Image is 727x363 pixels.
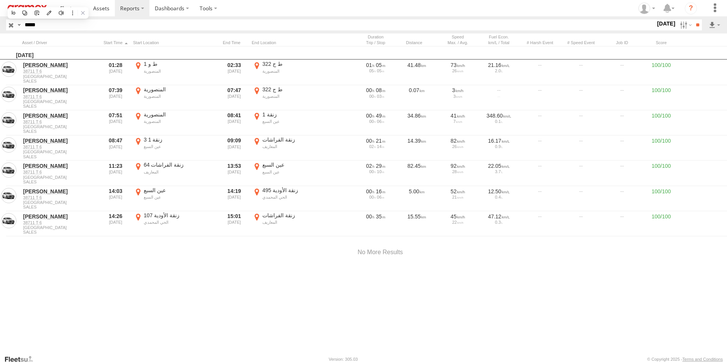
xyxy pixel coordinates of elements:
span: 16 [376,188,386,194]
div: 13:53 [DATE] [220,161,249,185]
div: 14:19 [DATE] [220,187,249,210]
div: زنقة 1 [262,111,334,118]
div: المعاريف [262,144,334,149]
div: المنصورية [144,68,216,74]
div: 82 [440,137,476,144]
img: aramex-logo.svg [8,5,47,11]
a: Visit our Website [4,355,39,363]
span: 00 [366,138,375,144]
span: Filter Results to this Group [23,180,97,184]
div: [1305s] 19/08/2025 08:47 - 19/08/2025 09:09 [358,137,394,144]
a: 38711 T 6 [23,119,97,124]
div: 0.07 [398,86,436,110]
div: 14.39 [398,136,436,160]
div: 22.05 [481,162,517,169]
div: 100/100 [644,86,678,110]
div: [2986s] 19/08/2025 07:51 - 19/08/2025 08:41 [358,112,394,119]
div: 26 [440,68,476,73]
a: [PERSON_NAME] [23,87,97,94]
div: المعاريف [262,220,334,225]
a: [PERSON_NAME] [23,188,97,195]
div: 495 زنقة الأودية [262,187,334,194]
div: الحي المحمدي [262,194,334,200]
a: View Asset in Asset Management [1,137,16,153]
div: 0.3 [481,220,517,224]
div: 22 [440,220,476,224]
div: 0.1 [481,119,517,124]
label: Click to View Event Location [252,212,335,236]
div: 100/100 [644,111,678,135]
div: عين السبع [144,187,216,194]
i: ? [685,2,697,14]
div: 15:01 [DATE] [220,212,249,236]
div: 26 [440,144,476,149]
label: Search Filter Options [677,19,693,30]
div: زنقة الفراشات [262,136,334,143]
div: المنصورية [144,86,216,93]
a: View Asset in Asset Management [1,112,16,127]
div: 0.9 [481,144,517,149]
span: Filter Results to this Group [23,205,97,209]
a: [PERSON_NAME] [23,62,97,68]
div: © Copyright 2025 - [647,357,723,361]
div: الحي المحمدي [144,220,216,225]
div: Version: 305.03 [329,357,358,361]
a: View Asset in Asset Management [1,62,16,77]
div: 21 [440,195,476,199]
span: [GEOGRAPHIC_DATA] [23,99,97,104]
span: Filter Results to this Group [23,129,97,134]
div: المنصورية [144,94,216,99]
label: Click to View Event Location [252,161,335,185]
div: 08:47 [DATE] [101,136,130,160]
span: 00 [366,87,375,93]
div: 100/100 [644,161,678,185]
div: 3 زنقة 1 [144,136,216,143]
div: [3946s] 19/08/2025 01:28 - 19/08/2025 02:33 [358,62,394,68]
a: 38711 T 6 [23,144,97,150]
span: 49 [376,113,386,119]
div: Click to Sort [22,40,98,45]
div: 07:47 [DATE] [220,86,249,110]
div: 3 [440,87,476,94]
div: 08:41 [DATE] [220,111,249,135]
div: Score [644,40,678,45]
span: 02 [369,144,376,149]
div: عين السبع [144,194,216,200]
a: View Asset in Asset Management [1,87,16,102]
div: عين السبع [262,169,334,175]
span: 05 [377,68,384,73]
label: Click to View Event Location [133,111,217,135]
label: Click to View Event Location [252,136,335,160]
div: Job ID [603,40,641,45]
div: عين السبع [262,161,334,168]
span: [GEOGRAPHIC_DATA] [23,225,97,230]
a: View Asset in Asset Management [1,188,16,203]
div: [2127s] 19/08/2025 14:26 - 19/08/2025 15:01 [358,213,394,220]
div: المنصورية [144,111,216,118]
div: ط ج 322 [262,86,334,93]
div: 14:26 [DATE] [101,212,130,236]
a: View Asset in Asset Management [1,162,16,178]
div: المنصورية [262,94,334,99]
span: 05 [369,68,376,73]
label: Click to View Event Location [133,187,217,210]
span: 35 [376,213,386,220]
span: 29 [376,163,386,169]
span: 05 [376,62,386,68]
div: 45 [440,213,476,220]
div: 82.45 [398,161,436,185]
span: 02 [366,163,375,169]
div: 02:33 [DATE] [220,61,249,84]
span: Filter Results to this Group [23,154,97,159]
div: 107 زنقة الأودية [144,212,216,219]
div: المعاريف [144,169,216,175]
span: Filter Results to this Group [23,230,97,234]
span: 00 [369,169,376,174]
a: 38711 T 6 [23,94,97,99]
div: ط و 1 [144,61,216,67]
div: 92 [440,162,476,169]
div: 100/100 [644,61,678,84]
div: 64 زنقة الفراشات [144,161,216,168]
span: 00 [366,213,375,220]
div: 07:39 [DATE] [101,86,130,110]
